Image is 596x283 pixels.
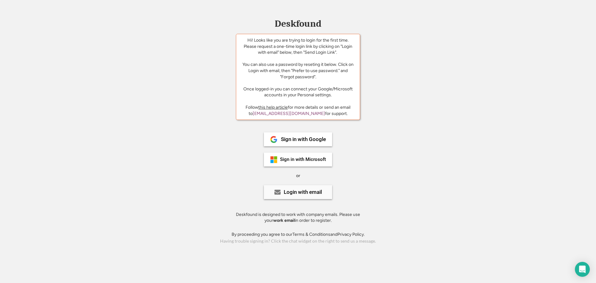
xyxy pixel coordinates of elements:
[272,19,324,29] div: Deskfound
[575,262,590,277] div: Open Intercom Messenger
[258,105,288,110] a: this help article
[292,232,330,237] a: Terms & Conditions
[241,37,355,98] div: Hi! Looks like you are trying to login for the first time. Please request a one-time login link b...
[270,136,278,143] img: 1024px-Google__G__Logo.svg.png
[296,173,300,179] div: or
[284,189,322,195] div: Login with email
[337,232,365,237] a: Privacy Policy.
[228,212,368,224] div: Deskfound is designed to work with company emails. Please use your in order to register.
[273,218,295,223] strong: work email
[241,104,355,116] div: Follow for more details or send an email to for support.
[232,231,365,238] div: By proceeding you agree to our and
[280,157,326,162] div: Sign in with Microsoft
[270,156,278,163] img: ms-symbollockup_mssymbol_19.png
[253,111,325,116] a: [EMAIL_ADDRESS][DOMAIN_NAME]
[281,137,326,142] div: Sign in with Google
